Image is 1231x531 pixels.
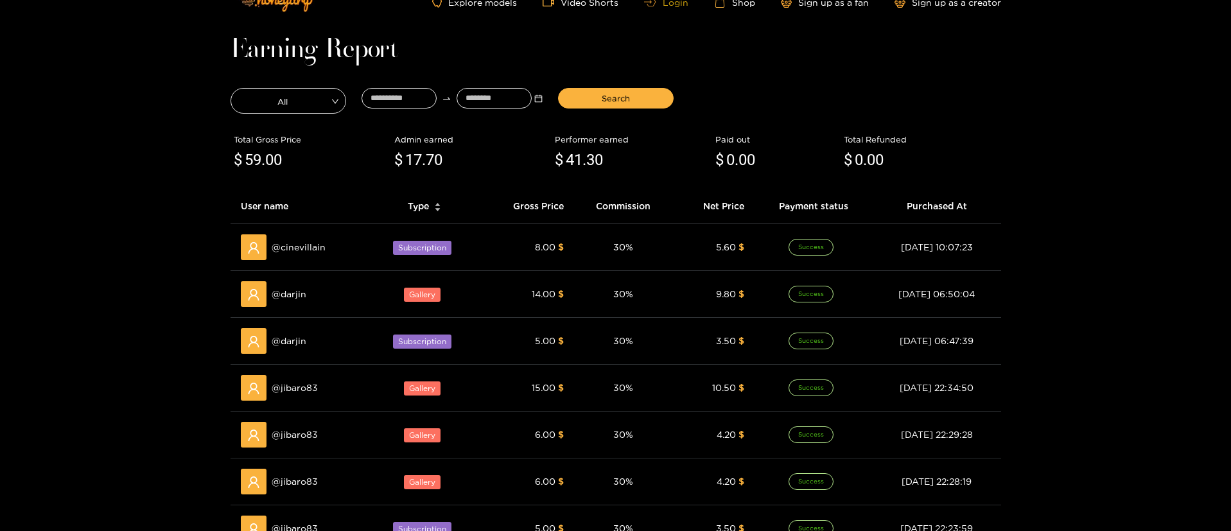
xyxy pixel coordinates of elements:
span: user [247,476,260,489]
div: Admin earned [394,133,548,146]
span: $ [558,430,564,439]
div: Paid out [715,133,837,146]
span: 17 [405,151,422,169]
span: 14.00 [532,289,555,299]
span: .00 [863,151,884,169]
span: [DATE] 22:28:19 [902,476,972,486]
span: $ [558,336,564,345]
span: 15.00 [532,383,555,392]
span: 41 [566,151,582,169]
th: Purchased At [873,189,1000,224]
span: Type [408,199,429,213]
span: @ jibaro83 [272,381,318,395]
span: $ [738,476,744,486]
span: Success [789,473,834,490]
span: $ [738,242,744,252]
span: to [442,94,451,103]
span: $ [558,476,564,486]
span: 4.20 [717,430,736,439]
span: @ jibaro83 [272,428,318,442]
span: caret-up [434,201,441,208]
span: swap-right [442,94,451,103]
th: Net Price [673,189,755,224]
span: 30 % [613,476,633,486]
span: @ darjin [272,287,306,301]
span: Gallery [404,475,441,489]
span: Subscription [393,335,451,349]
span: Search [602,92,630,105]
div: Total Gross Price [234,133,388,146]
span: 5.60 [716,242,736,252]
span: Success [789,426,834,443]
th: Gross Price [480,189,573,224]
span: .00 [261,151,282,169]
span: $ [558,383,564,392]
span: $ [844,148,852,173]
div: Performer earned [555,133,709,146]
span: 30 % [613,242,633,252]
span: Success [789,379,834,396]
span: 8.00 [535,242,555,252]
span: .30 [582,151,603,169]
button: Search [558,88,674,109]
span: user [247,288,260,301]
span: 30 % [613,289,633,299]
th: User name [231,189,369,224]
span: @ cinevillain [272,240,326,254]
span: All [231,92,345,110]
span: 30 % [613,383,633,392]
th: Commission [574,189,673,224]
span: 59 [245,151,261,169]
span: user [247,241,260,254]
span: user [247,382,260,395]
span: .00 [735,151,755,169]
span: Gallery [404,288,441,302]
span: Success [789,286,834,302]
span: 9.80 [716,289,736,299]
span: @ jibaro83 [272,474,318,489]
span: 4.20 [717,476,736,486]
span: [DATE] 22:29:28 [901,430,973,439]
span: $ [558,242,564,252]
span: [DATE] 22:34:50 [900,383,973,392]
span: .70 [422,151,442,169]
div: Total Refunded [844,133,998,146]
span: Subscription [393,241,451,255]
span: 0 [855,151,863,169]
span: $ [738,289,744,299]
span: $ [715,148,724,173]
span: $ [394,148,403,173]
span: user [247,335,260,348]
span: 5.00 [535,336,555,345]
span: @ darjin [272,334,306,348]
span: 30 % [613,336,633,345]
span: caret-down [434,206,441,213]
th: Payment status [755,189,873,224]
span: Gallery [404,428,441,442]
span: $ [738,383,744,392]
span: Gallery [404,381,441,396]
span: 6.00 [535,430,555,439]
span: $ [558,289,564,299]
span: user [247,429,260,442]
span: $ [738,430,744,439]
span: [DATE] 06:50:04 [898,289,975,299]
span: $ [738,336,744,345]
span: Success [789,333,834,349]
span: 3.50 [716,336,736,345]
span: $ [234,148,242,173]
span: 0 [726,151,735,169]
span: Success [789,239,834,256]
span: [DATE] 06:47:39 [900,336,973,345]
span: 30 % [613,430,633,439]
span: 10.50 [712,383,736,392]
h1: Earning Report [231,41,1001,59]
span: [DATE] 10:07:23 [901,242,973,252]
span: 6.00 [535,476,555,486]
span: $ [555,148,563,173]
